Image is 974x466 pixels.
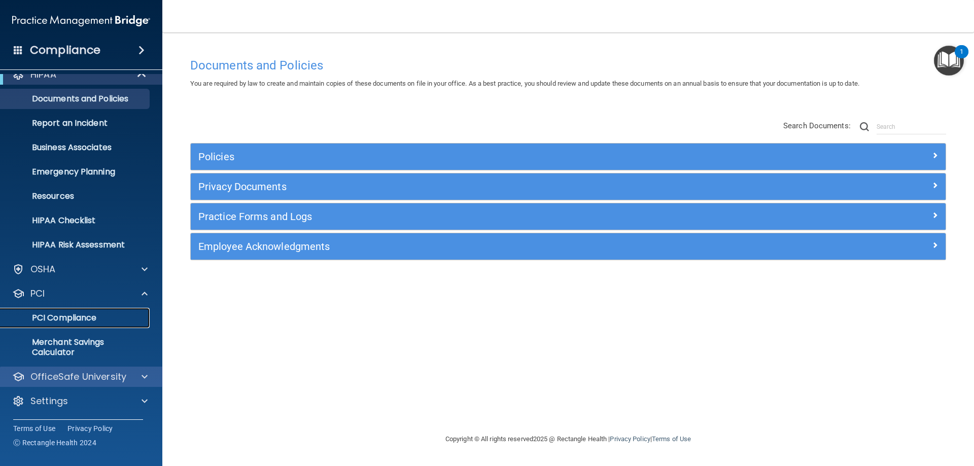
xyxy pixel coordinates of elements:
span: Search Documents: [783,121,851,130]
a: Privacy Documents [198,178,938,195]
a: PCI [12,288,148,300]
a: Privacy Policy [610,435,650,443]
a: HIPAA [12,68,147,81]
h5: Practice Forms and Logs [198,211,749,222]
a: OfficeSafe University [12,371,148,383]
p: Documents and Policies [7,94,145,104]
p: Merchant Savings Calculator [7,337,145,357]
p: Report an Incident [7,118,145,128]
h5: Employee Acknowledgments [198,241,749,252]
div: 1 [960,52,963,65]
a: OSHA [12,263,148,275]
h5: Privacy Documents [198,181,749,192]
h4: Compliance [30,43,100,57]
iframe: Drift Widget Chat Controller [798,394,962,435]
p: Business Associates [7,142,145,153]
div: Copyright © All rights reserved 2025 @ Rectangle Health | | [383,423,753,455]
h4: Documents and Policies [190,59,946,72]
span: You are required by law to create and maintain copies of these documents on file in your office. ... [190,80,859,87]
p: Settings [30,395,68,407]
img: ic-search.3b580494.png [860,122,869,131]
span: Ⓒ Rectangle Health 2024 [13,438,96,448]
a: Terms of Use [13,423,55,434]
button: Open Resource Center, 1 new notification [934,46,964,76]
a: Policies [198,149,938,165]
p: HIPAA Checklist [7,216,145,226]
p: Emergency Planning [7,167,145,177]
a: Practice Forms and Logs [198,208,938,225]
a: Terms of Use [652,435,691,443]
input: Search [877,119,946,134]
p: PCI [30,288,45,300]
p: HIPAA Risk Assessment [7,240,145,250]
a: Employee Acknowledgments [198,238,938,255]
img: PMB logo [12,11,150,31]
a: Settings [12,395,148,407]
p: HIPAA [30,68,56,81]
p: OfficeSafe University [30,371,126,383]
h5: Policies [198,151,749,162]
p: PCI Compliance [7,313,145,323]
p: Resources [7,191,145,201]
p: OSHA [30,263,56,275]
a: Privacy Policy [67,423,113,434]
